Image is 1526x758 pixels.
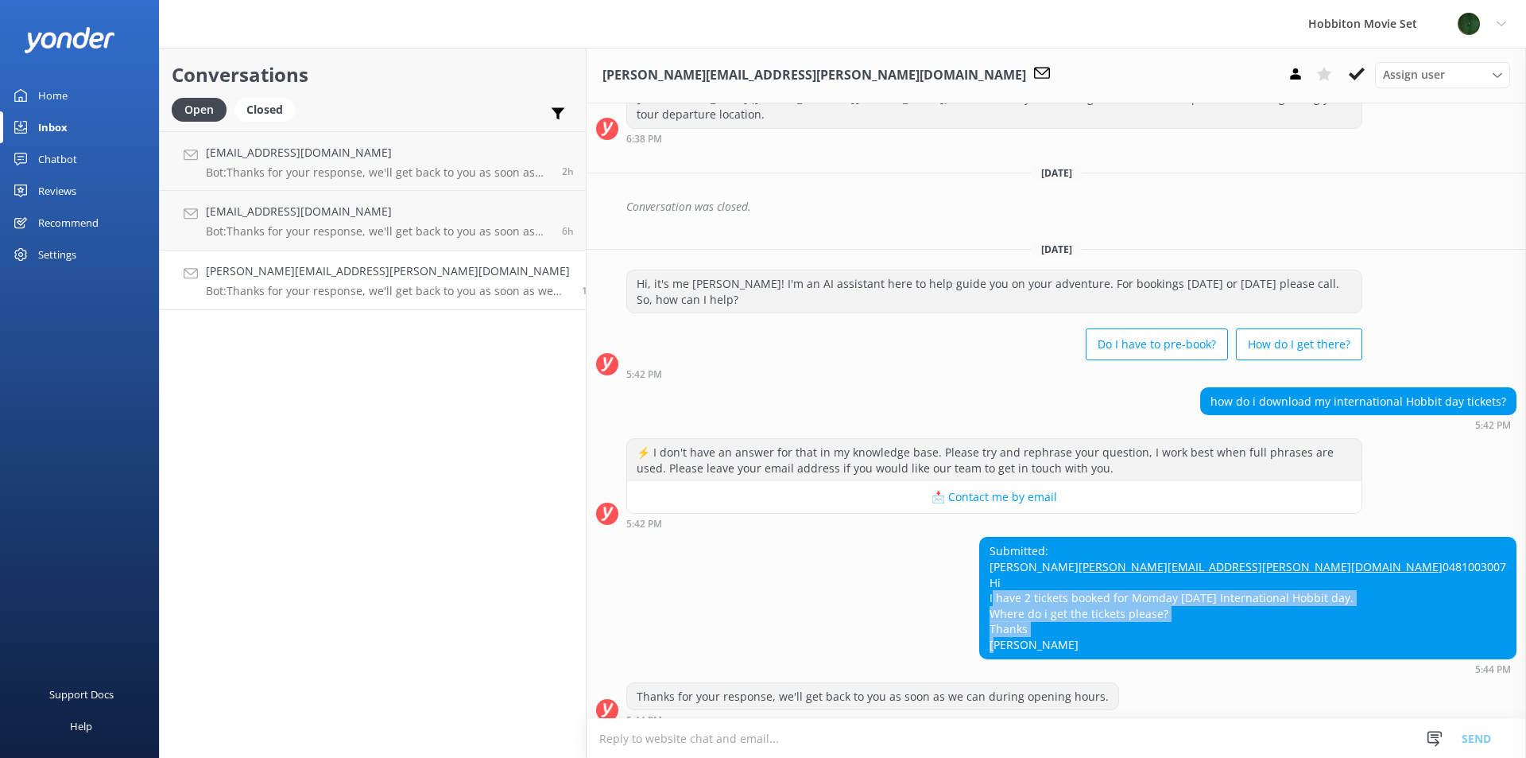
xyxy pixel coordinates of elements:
div: Support Docs [49,678,114,710]
div: Home [38,80,68,111]
button: How do I get there? [1236,328,1362,360]
img: yonder-white-logo.png [24,27,115,53]
img: 34-1625720359.png [1457,12,1481,36]
h4: [EMAIL_ADDRESS][DOMAIN_NAME] [206,203,550,220]
button: Do I have to pre-book? [1086,328,1228,360]
a: [PERSON_NAME][EMAIL_ADDRESS][PERSON_NAME][DOMAIN_NAME]Bot:Thanks for your response, we'll get bac... [160,251,586,310]
div: Submitted: [PERSON_NAME] 0481003007 Hi I have 2 tickets booked for Momday [DATE] International Ho... [980,538,1516,658]
span: Sep 16 2025 05:08am (UTC +12:00) Pacific/Auckland [562,224,574,238]
div: how do i download my international Hobbit day tickets? [1201,388,1516,415]
div: Sep 15 2025 05:44pm (UTC +12:00) Pacific/Auckland [626,714,1119,725]
div: Aug 12 2025 06:38pm (UTC +12:00) Pacific/Auckland [626,133,1362,144]
div: Closed [234,98,295,122]
span: Sep 16 2025 09:10am (UTC +12:00) Pacific/Auckland [562,165,574,178]
div: Reviews [38,175,76,207]
p: Bot: Thanks for your response, we'll get back to you as soon as we can during opening hours. [206,165,550,180]
strong: 5:42 PM [626,370,662,379]
div: Sep 15 2025 05:44pm (UTC +12:00) Pacific/Auckland [979,663,1516,674]
h4: [PERSON_NAME][EMAIL_ADDRESS][PERSON_NAME][DOMAIN_NAME] [206,262,570,280]
strong: 5:42 PM [626,519,662,529]
div: Conversation was closed. [626,193,1516,220]
div: Chatbot [38,143,77,175]
div: Hi, it's me [PERSON_NAME]! I'm an AI assistant here to help guide you on your adventure. For book... [627,270,1361,313]
span: [DATE] [1032,243,1082,256]
span: Assign user [1383,66,1445,84]
button: 📩 Contact me by email [627,481,1361,513]
strong: 5:44 PM [626,716,662,725]
div: 2025-08-14T02:46:22.169 [596,193,1516,220]
div: Sep 15 2025 05:42pm (UTC +12:00) Pacific/Auckland [1200,419,1516,430]
span: Sep 15 2025 05:44pm (UTC +12:00) Pacific/Auckland [582,284,599,297]
a: Closed [234,100,303,118]
div: Assign User [1375,62,1510,87]
strong: 6:38 PM [626,134,662,144]
h3: [PERSON_NAME][EMAIL_ADDRESS][PERSON_NAME][DOMAIN_NAME] [602,65,1026,86]
h4: [EMAIL_ADDRESS][DOMAIN_NAME] [206,144,550,161]
div: ⚡ I don't have an answer for that in my knowledge base. Please try and rephrase your question, I ... [627,439,1361,481]
h2: Conversations [172,60,574,90]
div: Help [70,710,92,742]
div: Sep 15 2025 05:42pm (UTC +12:00) Pacific/Auckland [626,518,1362,529]
a: [EMAIL_ADDRESS][DOMAIN_NAME]Bot:Thanks for your response, we'll get back to you as soon as we can... [160,131,586,191]
a: Open [172,100,234,118]
a: [EMAIL_ADDRESS][DOMAIN_NAME]Bot:Thanks for your response, we'll get back to you as soon as we can... [160,191,586,251]
div: Open [172,98,227,122]
div: Settings [38,239,76,270]
strong: 5:44 PM [1475,665,1511,674]
div: Recommend [38,207,99,239]
a: [PERSON_NAME][EMAIL_ADDRESS][PERSON_NAME][DOMAIN_NAME] [1079,559,1443,574]
div: Thanks for your response, we'll get back to you as soon as we can during opening hours. [627,683,1118,710]
div: Sep 15 2025 05:42pm (UTC +12:00) Pacific/Auckland [626,368,1362,379]
p: Bot: Thanks for your response, we'll get back to you as soon as we can during opening hours. [206,284,570,298]
span: [DATE] [1032,166,1082,180]
p: Bot: Thanks for your response, we'll get back to you as soon as we can during opening hours. [206,224,550,239]
strong: 5:42 PM [1475,421,1511,430]
div: Inbox [38,111,68,143]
